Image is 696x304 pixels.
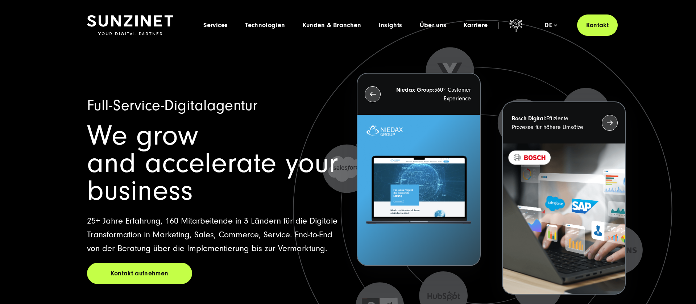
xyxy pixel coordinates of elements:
span: Full-Service-Digitalagentur [87,97,257,114]
button: Bosch Digital:Effiziente Prozesse für höhere Umsätze BOSCH - Kundeprojekt - Digital Transformatio... [502,101,626,295]
div: de [544,22,557,29]
a: Über uns [420,22,447,29]
strong: Niedax Group: [396,87,434,93]
a: Technologien [245,22,285,29]
a: Kunden & Branchen [303,22,361,29]
a: Insights [379,22,402,29]
strong: Bosch Digital: [512,115,546,122]
p: Effiziente Prozesse für höhere Umsätze [512,114,589,132]
span: We grow and accelerate your business [87,120,338,207]
a: Kontakt aufnehmen [87,263,192,284]
a: Services [203,22,228,29]
a: Karriere [464,22,488,29]
button: Niedax Group:360° Customer Experience Letztes Projekt von Niedax. Ein Laptop auf dem die Niedax W... [357,73,480,266]
img: Letztes Projekt von Niedax. Ein Laptop auf dem die Niedax Website geöffnet ist, auf blauem Hinter... [357,115,480,265]
p: 360° Customer Experience [394,86,471,103]
img: SUNZINET Full Service Digital Agentur [87,15,173,36]
a: Kontakt [577,14,618,36]
img: BOSCH - Kundeprojekt - Digital Transformation Agentur SUNZINET [503,143,625,294]
p: 25+ Jahre Erfahrung, 160 Mitarbeitende in 3 Ländern für die Digitale Transformation in Marketing,... [87,214,339,255]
